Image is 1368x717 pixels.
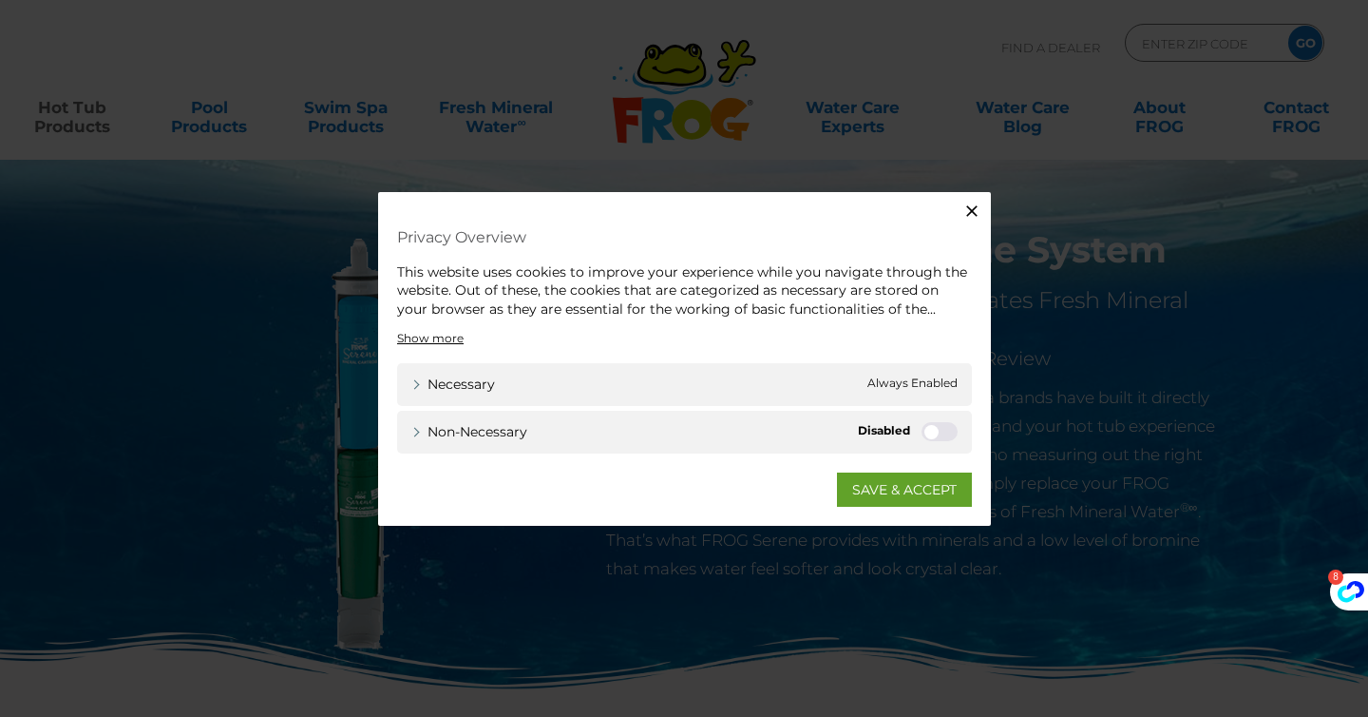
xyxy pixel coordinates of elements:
a: Non-necessary [411,422,527,442]
a: SAVE & ACCEPT [837,473,972,507]
h4: Privacy Overview [397,220,972,253]
a: Show more [397,330,464,347]
span: Always Enabled [867,375,958,395]
a: Necessary [411,375,495,395]
div: This website uses cookies to improve your experience while you navigate through the website. Out ... [397,262,972,319]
